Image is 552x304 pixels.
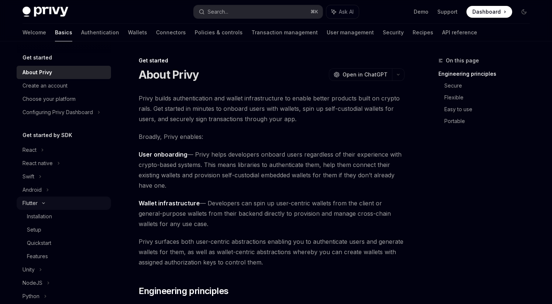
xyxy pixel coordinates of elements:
[22,24,46,41] a: Welcome
[446,56,479,65] span: On this page
[518,6,530,18] button: Toggle dark mode
[437,8,458,16] a: Support
[139,57,405,64] div: Get started
[17,79,111,92] a: Create an account
[251,24,318,41] a: Transaction management
[139,236,405,267] span: Privy surfaces both user-centric abstractions enabling you to authenticate users and generate wal...
[17,223,111,236] a: Setup
[22,68,52,77] div: About Privy
[27,225,41,234] div: Setup
[139,131,405,142] span: Broadly, Privy enables:
[139,198,405,229] span: — Developers can spin up user-centric wallets from the client or general-purpose wallets from the...
[17,66,111,79] a: About Privy
[444,80,536,92] a: Secure
[22,292,39,301] div: Python
[22,95,76,103] div: Choose your platform
[128,24,147,41] a: Wallets
[27,212,52,221] div: Installation
[17,92,111,106] a: Choose your platform
[22,7,68,17] img: dark logo
[327,24,374,41] a: User management
[194,5,323,18] button: Search...⌘K
[444,92,536,103] a: Flexible
[208,7,228,16] div: Search...
[17,210,111,223] a: Installation
[139,285,229,297] span: Engineering principles
[413,24,433,41] a: Recipes
[27,239,51,247] div: Quickstart
[22,146,37,154] div: React
[139,151,187,158] strong: User onboarding
[17,250,111,263] a: Features
[139,199,200,207] strong: Wallet infrastructure
[343,71,388,78] span: Open in ChatGPT
[139,149,405,191] span: — Privy helps developers onboard users regardless of their experience with crypto-based systems. ...
[22,265,35,274] div: Unity
[22,131,72,140] h5: Get started by SDK
[81,24,119,41] a: Authentication
[22,53,52,62] h5: Get started
[444,103,536,115] a: Easy to use
[326,5,359,18] button: Ask AI
[55,24,72,41] a: Basics
[329,68,392,81] button: Open in ChatGPT
[444,115,536,127] a: Portable
[339,8,354,16] span: Ask AI
[414,8,428,16] a: Demo
[195,24,243,41] a: Policies & controls
[22,81,67,90] div: Create an account
[442,24,477,41] a: API reference
[310,9,318,15] span: ⌘ K
[22,199,38,208] div: Flutter
[438,68,536,80] a: Engineering principles
[472,8,501,16] span: Dashboard
[22,185,42,194] div: Android
[139,68,199,81] h1: About Privy
[22,159,53,168] div: React native
[466,6,512,18] a: Dashboard
[17,236,111,250] a: Quickstart
[22,108,93,117] div: Configuring Privy Dashboard
[139,93,405,124] span: Privy builds authentication and wallet infrastructure to enable better products built on crypto r...
[156,24,186,41] a: Connectors
[27,252,48,261] div: Features
[22,279,42,287] div: NodeJS
[383,24,404,41] a: Security
[22,172,34,181] div: Swift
